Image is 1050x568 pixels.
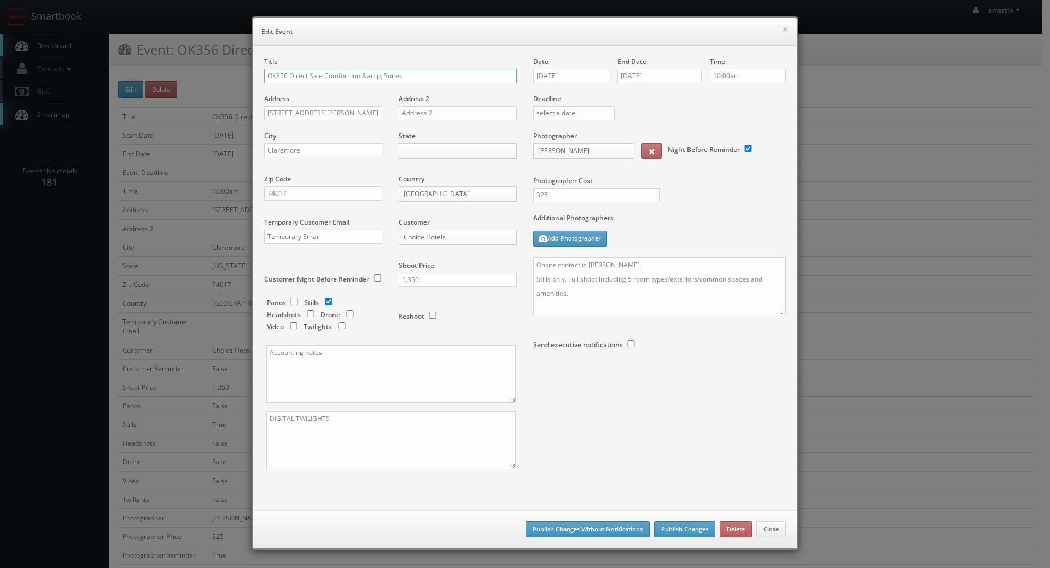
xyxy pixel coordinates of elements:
[399,218,430,227] label: Customer
[533,257,786,315] textarea: Onsite contact is [PERSON_NAME]. Stills only. Full shoot including 5 room types/exteriors/common ...
[264,186,382,201] input: Zip Code
[533,340,623,349] label: Send executive notifications
[538,144,619,158] span: [PERSON_NAME]
[668,145,740,154] label: Night Before Reminder
[264,57,278,66] label: Title
[398,312,424,321] label: Reshoot
[264,106,382,120] input: Address
[654,521,715,537] button: Publish Changes
[266,411,516,469] textarea: DIGITAL TWILIGHTS
[533,143,633,159] a: [PERSON_NAME]
[399,174,424,184] label: Country
[264,143,382,157] input: City
[267,322,284,331] label: Video
[264,274,369,284] label: Customer Night Before Reminder
[525,94,794,103] label: Deadline
[264,218,349,227] label: Temporary Customer Email
[533,131,577,140] label: Photographer
[533,69,609,83] input: Select a date
[399,94,429,103] label: Address 2
[617,57,646,66] label: End Date
[404,187,502,201] span: [GEOGRAPHIC_DATA]
[304,322,332,331] label: Twilights
[525,176,794,185] label: Photographer Cost
[264,230,382,244] input: Temporary Email
[710,57,725,66] label: Time
[533,188,660,202] input: Photographer Cost
[264,174,291,184] label: Zip Code
[320,310,340,319] label: Drone
[404,230,502,244] span: Choice Hotels
[533,231,607,247] button: Add Photographer
[264,94,289,103] label: Address
[267,310,301,319] label: Headshots
[264,69,517,83] input: Title
[533,106,615,120] input: select a date
[261,26,789,37] h6: Edit Event
[399,273,517,287] input: Shoot Price
[399,261,434,270] label: Shoot Price
[267,298,286,307] label: Panos
[756,521,786,537] button: Close
[533,213,786,228] label: Additional Photographers
[617,69,702,83] input: Select a date
[399,106,517,120] input: Address 2
[782,25,789,33] button: ×
[264,131,276,140] label: City
[399,131,416,140] label: State
[720,521,752,537] button: Delete
[399,230,517,245] a: Choice Hotels
[533,57,549,66] label: Date
[399,186,517,202] a: [GEOGRAPHIC_DATA]
[304,298,319,307] label: Stills
[526,521,650,537] button: Publish Changes Without Notifications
